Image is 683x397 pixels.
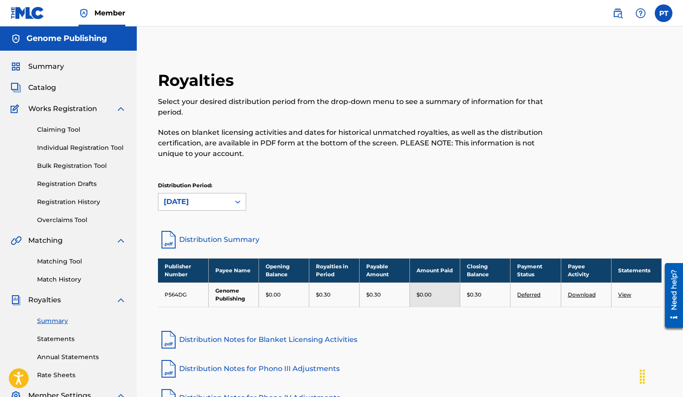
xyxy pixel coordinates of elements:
img: Accounts [11,33,21,44]
p: $0.30 [366,291,381,299]
th: Payee Name [208,258,259,282]
th: Payment Status [510,258,561,282]
a: Public Search [609,4,627,22]
td: P564DG [158,282,208,307]
p: $0.30 [467,291,481,299]
p: Notes on blanket licensing activities and dates for historical unmatched royalties, as well as th... [158,127,546,159]
th: Opening Balance [259,258,309,282]
a: Distribution Notes for Phono III Adjustments [158,358,662,379]
a: Matching Tool [37,257,126,266]
iframe: Chat Widget [639,355,683,397]
th: Royalties in Period [309,258,359,282]
th: Closing Balance [460,258,510,282]
a: Deferred [517,291,540,298]
p: Select your desired distribution period from the drop-down menu to see a summary of information f... [158,96,546,118]
a: Overclaims Tool [37,215,126,225]
div: User Menu [655,4,672,22]
h2: Royalties [158,70,238,90]
a: Summary [37,316,126,326]
a: Distribution Summary [158,229,662,250]
th: Payee Activity [561,258,611,282]
th: Statements [611,258,661,282]
a: Distribution Notes for Blanket Licensing Activities [158,329,662,350]
img: MLC Logo [11,7,45,19]
iframe: Resource Center [658,259,683,332]
p: $0.00 [266,291,281,299]
a: Download [568,291,596,298]
img: pdf [158,329,179,350]
p: $0.00 [417,291,432,299]
a: Statements [37,334,126,344]
a: Annual Statements [37,352,126,362]
a: Match History [37,275,126,284]
div: [DATE] [164,197,225,207]
th: Payable Amount [360,258,410,282]
span: Summary [28,61,64,72]
img: Summary [11,61,21,72]
a: SummarySummary [11,61,64,72]
img: expand [116,295,126,305]
img: pdf [158,358,179,379]
p: $0.30 [316,291,330,299]
img: help [635,8,646,19]
img: expand [116,235,126,246]
img: Catalog [11,82,21,93]
img: Matching [11,235,22,246]
img: Top Rightsholder [79,8,89,19]
span: Catalog [28,82,56,93]
img: expand [116,104,126,114]
span: Member [94,8,125,18]
a: Registration History [37,197,126,207]
span: Matching [28,235,63,246]
span: Works Registration [28,104,97,114]
th: Publisher Number [158,258,208,282]
div: Drag [635,364,649,390]
p: Distribution Period: [158,182,246,189]
a: View [618,291,631,298]
img: Works Registration [11,104,22,114]
a: Bulk Registration Tool [37,161,126,171]
a: Claiming Tool [37,125,126,134]
span: Royalties [28,295,61,305]
img: distribution-summary-pdf [158,229,179,250]
a: Rate Sheets [37,371,126,380]
h5: Genome Publishing [26,33,107,44]
a: Individual Registration Tool [37,143,126,152]
td: Genome Publishing [208,282,259,307]
div: Help [632,4,649,22]
img: Royalties [11,295,21,305]
a: Registration Drafts [37,179,126,189]
img: search [612,8,623,19]
a: CatalogCatalog [11,82,56,93]
th: Amount Paid [410,258,460,282]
